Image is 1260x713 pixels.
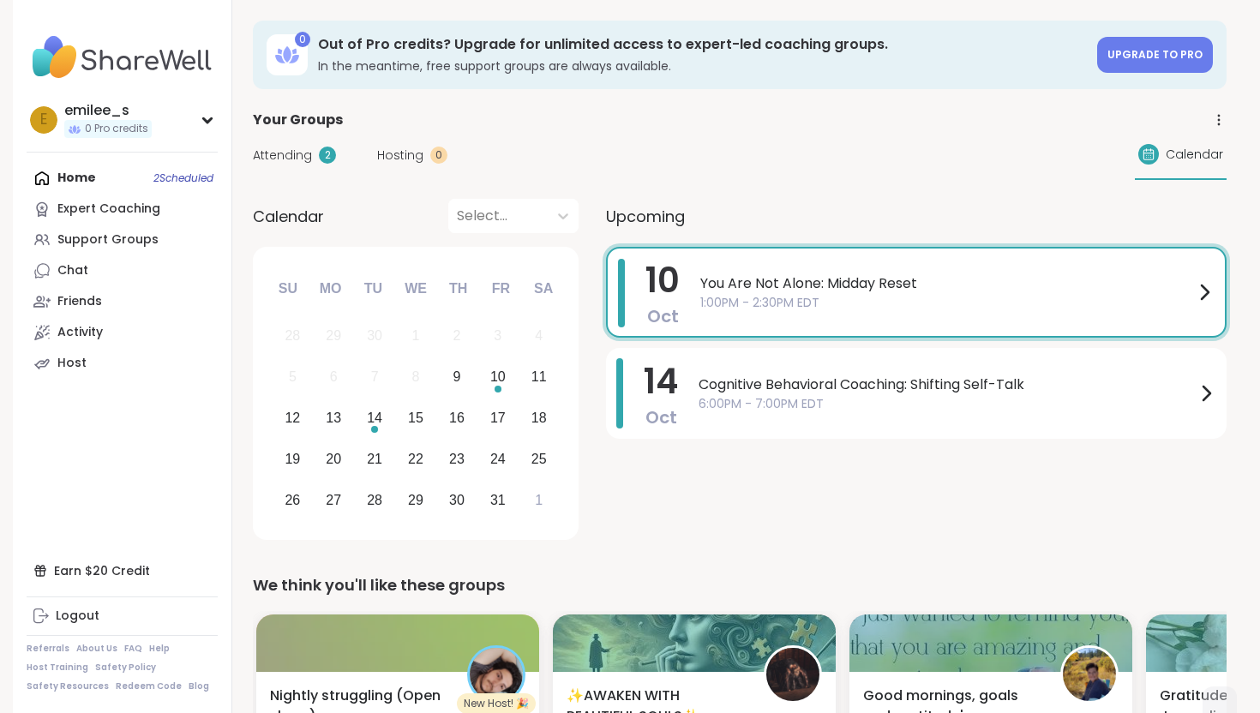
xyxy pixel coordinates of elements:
div: Choose Friday, October 24th, 2025 [479,440,516,477]
div: Not available Wednesday, October 8th, 2025 [398,359,435,396]
div: 7 [371,365,379,388]
div: 29 [326,324,341,347]
div: Choose Friday, October 31st, 2025 [479,482,516,518]
div: We think you'll like these groups [253,573,1227,597]
img: RichieMH [470,648,523,701]
div: Choose Sunday, October 26th, 2025 [274,482,311,518]
div: 11 [531,365,547,388]
div: Choose Thursday, October 30th, 2025 [439,482,476,518]
div: Su [269,270,307,308]
div: Earn $20 Credit [27,555,218,586]
img: CharityRoss [1063,648,1116,701]
span: Oct [647,304,679,328]
a: Redeem Code [116,680,182,692]
div: 24 [490,447,506,470]
div: 19 [285,447,300,470]
div: Choose Friday, October 17th, 2025 [479,400,516,437]
img: ShareWell Nav Logo [27,27,218,87]
div: 22 [408,447,423,470]
div: 29 [408,488,423,512]
span: Your Groups [253,110,343,130]
div: Not available Tuesday, October 7th, 2025 [357,359,393,396]
span: 10 [645,256,680,304]
div: Choose Monday, October 27th, 2025 [315,482,352,518]
span: Calendar [253,205,324,228]
div: 2 [319,147,336,164]
div: 16 [449,406,465,429]
span: Attending [253,147,312,165]
div: 2 [453,324,460,347]
div: 8 [412,365,420,388]
div: Activity [57,324,103,341]
div: Friends [57,293,102,310]
span: You Are Not Alone: Midday Reset [700,273,1194,294]
h3: Out of Pro credits? Upgrade for unlimited access to expert-led coaching groups. [318,35,1087,54]
div: Not available Tuesday, September 30th, 2025 [357,318,393,355]
div: Choose Thursday, October 23rd, 2025 [439,440,476,477]
div: 1 [412,324,420,347]
div: Not available Saturday, October 4th, 2025 [520,318,557,355]
div: Not available Sunday, October 5th, 2025 [274,359,311,396]
div: Th [440,270,477,308]
div: emilee_s [64,101,152,120]
a: Expert Coaching [27,194,218,225]
a: About Us [76,643,117,655]
div: Not available Friday, October 3rd, 2025 [479,318,516,355]
div: 15 [408,406,423,429]
a: Upgrade to Pro [1097,37,1213,73]
div: 28 [367,488,382,512]
div: Choose Tuesday, October 21st, 2025 [357,440,393,477]
span: Upgrade to Pro [1107,47,1203,62]
div: month 2025-10 [272,315,559,520]
div: Choose Wednesday, October 29th, 2025 [398,482,435,518]
div: Not available Monday, September 29th, 2025 [315,318,352,355]
div: Fr [482,270,519,308]
div: Choose Saturday, October 18th, 2025 [520,400,557,437]
a: Safety Policy [95,662,156,674]
div: Choose Saturday, October 11th, 2025 [520,359,557,396]
span: Cognitive Behavioral Coaching: Shifting Self-Talk [699,374,1196,395]
div: 0 [295,32,310,47]
img: lyssa [766,648,819,701]
span: 14 [644,357,678,405]
div: 26 [285,488,300,512]
div: Choose Thursday, October 16th, 2025 [439,400,476,437]
div: 13 [326,406,341,429]
div: 0 [430,147,447,164]
div: Not available Thursday, October 2nd, 2025 [439,318,476,355]
span: 1:00PM - 2:30PM EDT [700,294,1194,312]
span: Upcoming [606,205,685,228]
div: Choose Sunday, October 12th, 2025 [274,400,311,437]
div: 27 [326,488,341,512]
div: Host [57,355,87,372]
div: Support Groups [57,231,159,249]
div: 30 [367,324,382,347]
div: Sa [525,270,562,308]
div: Not available Monday, October 6th, 2025 [315,359,352,396]
div: 10 [490,365,506,388]
div: 25 [531,447,547,470]
h3: In the meantime, free support groups are always available. [318,57,1087,75]
a: Host [27,348,218,379]
div: 14 [367,406,382,429]
a: Help [149,643,170,655]
div: 12 [285,406,300,429]
div: Tu [354,270,392,308]
a: Blog [189,680,209,692]
span: Oct [645,405,677,429]
div: Choose Friday, October 10th, 2025 [479,359,516,396]
div: 28 [285,324,300,347]
a: Activity [27,317,218,348]
div: 31 [490,488,506,512]
div: Choose Wednesday, October 15th, 2025 [398,400,435,437]
div: Choose Tuesday, October 28th, 2025 [357,482,393,518]
div: 9 [453,365,460,388]
div: Expert Coaching [57,201,160,218]
div: Logout [56,608,99,625]
div: We [397,270,435,308]
div: Choose Sunday, October 19th, 2025 [274,440,311,477]
span: 6:00PM - 7:00PM EDT [699,395,1196,413]
div: Choose Saturday, November 1st, 2025 [520,482,557,518]
div: Choose Monday, October 13th, 2025 [315,400,352,437]
div: Not available Wednesday, October 1st, 2025 [398,318,435,355]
